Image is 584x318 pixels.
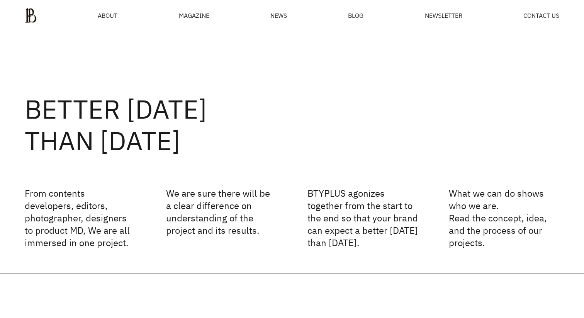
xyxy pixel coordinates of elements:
a: ABOUT [98,12,117,19]
a: CONTACT US [523,12,559,19]
a: NEWS [270,12,287,19]
div: MAGAZINE [179,12,209,19]
a: NEWSLETTER [425,12,462,19]
a: BLOG [348,12,363,19]
h2: BETTER [DATE] THAN [DATE] [25,93,559,156]
p: From contents developers, editors, photographer, designers to product MD, We are all immersed in ... [25,187,135,249]
p: BTYPLUS agonizes together from the start to the end so that your brand can expect a better [DATE]... [307,187,418,249]
p: What we can do shows who we are. Read the concept, idea, and the process of our projects. [449,187,559,249]
p: We are sure there will be a clear difference on understanding of the project and its results. [166,187,277,249]
img: ba379d5522eb3.png [25,8,37,23]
